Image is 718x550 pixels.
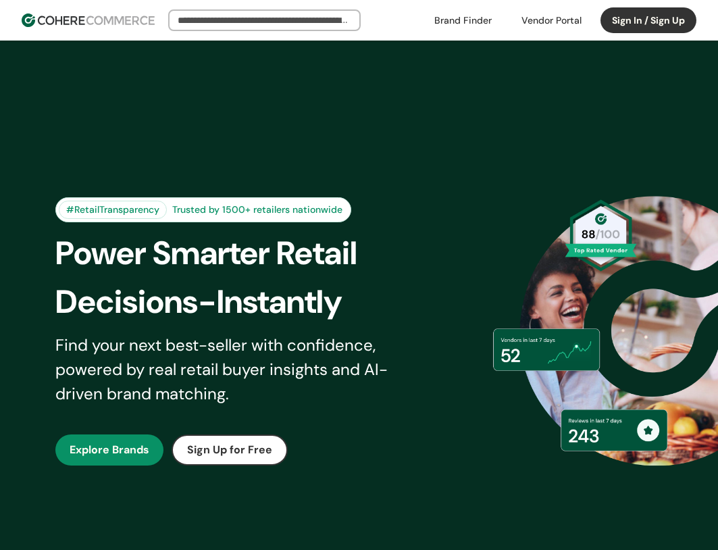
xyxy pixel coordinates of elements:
[600,7,696,33] button: Sign In / Sign Up
[55,333,425,406] div: Find your next best-seller with confidence, powered by real retail buyer insights and AI-driven b...
[172,434,288,466] button: Sign Up for Free
[55,278,444,326] div: Decisions-Instantly
[167,203,348,217] div: Trusted by 1500+ retailers nationwide
[22,14,155,27] img: Cohere Logo
[55,434,163,466] button: Explore Brands
[55,229,444,278] div: Power Smarter Retail
[59,201,167,219] div: #RetailTransparency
